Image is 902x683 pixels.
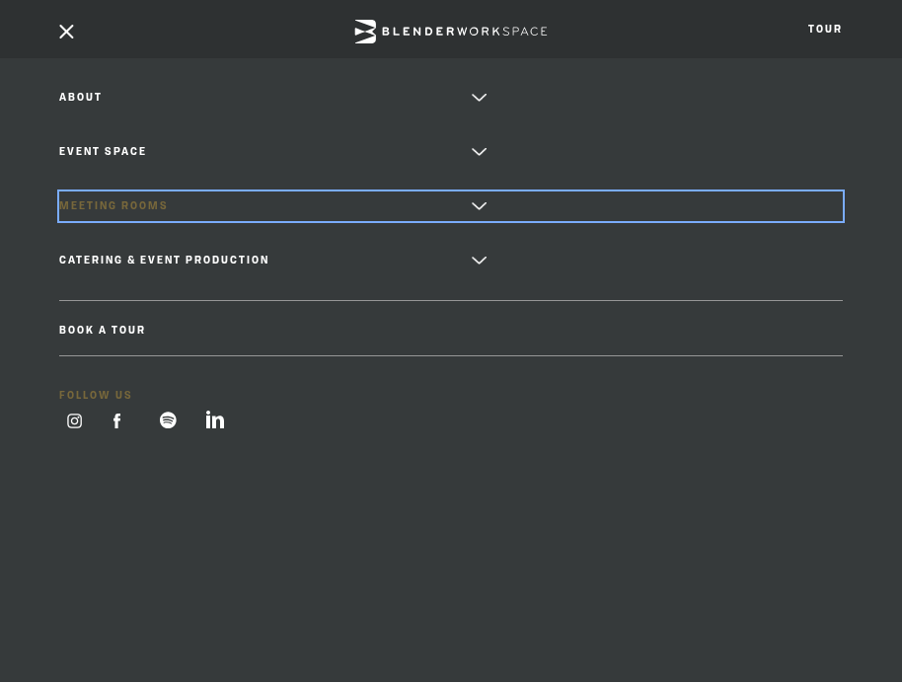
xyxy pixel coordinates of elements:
span: FOLLOW US [59,381,843,411]
a: Event Space [59,137,843,167]
iframe: Chat Widget [803,588,902,683]
span: Book a tour [59,306,843,355]
a: Tour [808,25,843,35]
a: About [59,83,843,113]
a: Catering & Event Production [59,246,843,275]
a: Meeting Rooms [59,191,843,221]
